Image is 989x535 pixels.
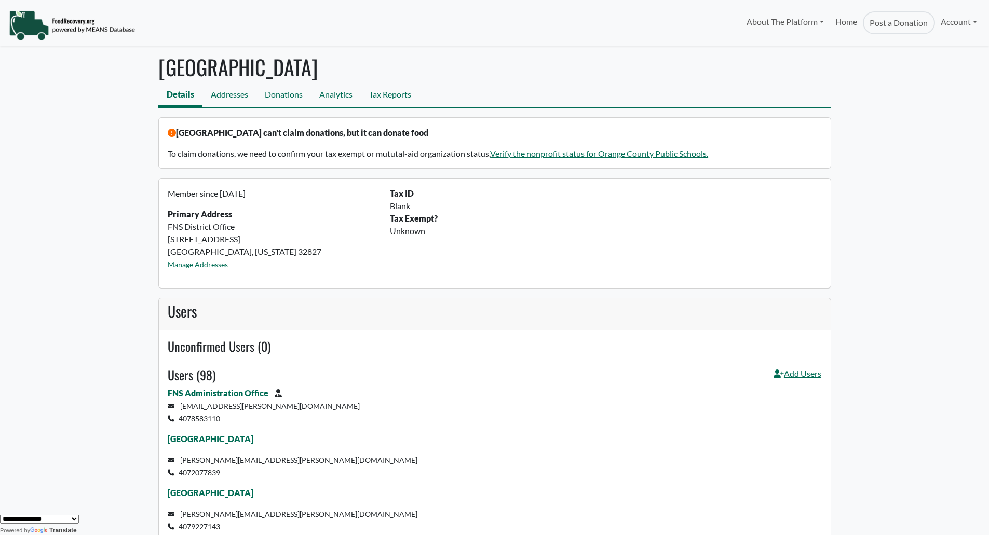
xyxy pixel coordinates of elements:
[390,213,438,223] b: Tax Exempt?
[384,225,828,237] div: Unknown
[168,127,821,139] p: [GEOGRAPHIC_DATA] can't claim donations, but it can donate food
[774,367,821,387] a: Add Users
[161,187,384,279] div: FNS District Office [STREET_ADDRESS] [GEOGRAPHIC_DATA], [US_STATE] 32827
[256,84,311,107] a: Donations
[168,456,417,477] small: [PERSON_NAME][EMAIL_ADDRESS][PERSON_NAME][DOMAIN_NAME] 4072077839
[311,84,361,107] a: Analytics
[390,188,414,198] b: Tax ID
[168,187,377,200] p: Member since [DATE]
[830,11,863,34] a: Home
[168,510,417,531] small: [PERSON_NAME][EMAIL_ADDRESS][PERSON_NAME][DOMAIN_NAME] 4079227143
[30,527,49,534] img: Google Translate
[168,209,232,219] strong: Primary Address
[384,200,828,212] div: Blank
[168,260,228,269] a: Manage Addresses
[168,488,253,498] a: [GEOGRAPHIC_DATA]
[168,339,821,354] h4: Unconfirmed Users (0)
[168,388,268,398] a: FNS Administration Office
[361,84,419,107] a: Tax Reports
[168,147,821,160] p: To claim donations, we need to confirm your tax exempt or mututal-aid organization status.
[490,148,708,158] a: Verify the nonprofit status for Orange County Public Schools.
[168,303,821,320] h3: Users
[740,11,829,32] a: About The Platform
[30,527,77,534] a: Translate
[168,434,253,444] a: [GEOGRAPHIC_DATA]
[168,367,215,382] h4: Users (98)
[863,11,934,34] a: Post a Donation
[935,11,983,32] a: Account
[9,10,135,41] img: NavigationLogo_FoodRecovery-91c16205cd0af1ed486a0f1a7774a6544ea792ac00100771e7dd3ec7c0e58e41.png
[158,84,202,107] a: Details
[168,402,360,423] small: [EMAIL_ADDRESS][PERSON_NAME][DOMAIN_NAME] 4078583110
[202,84,256,107] a: Addresses
[158,54,831,79] h1: [GEOGRAPHIC_DATA]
